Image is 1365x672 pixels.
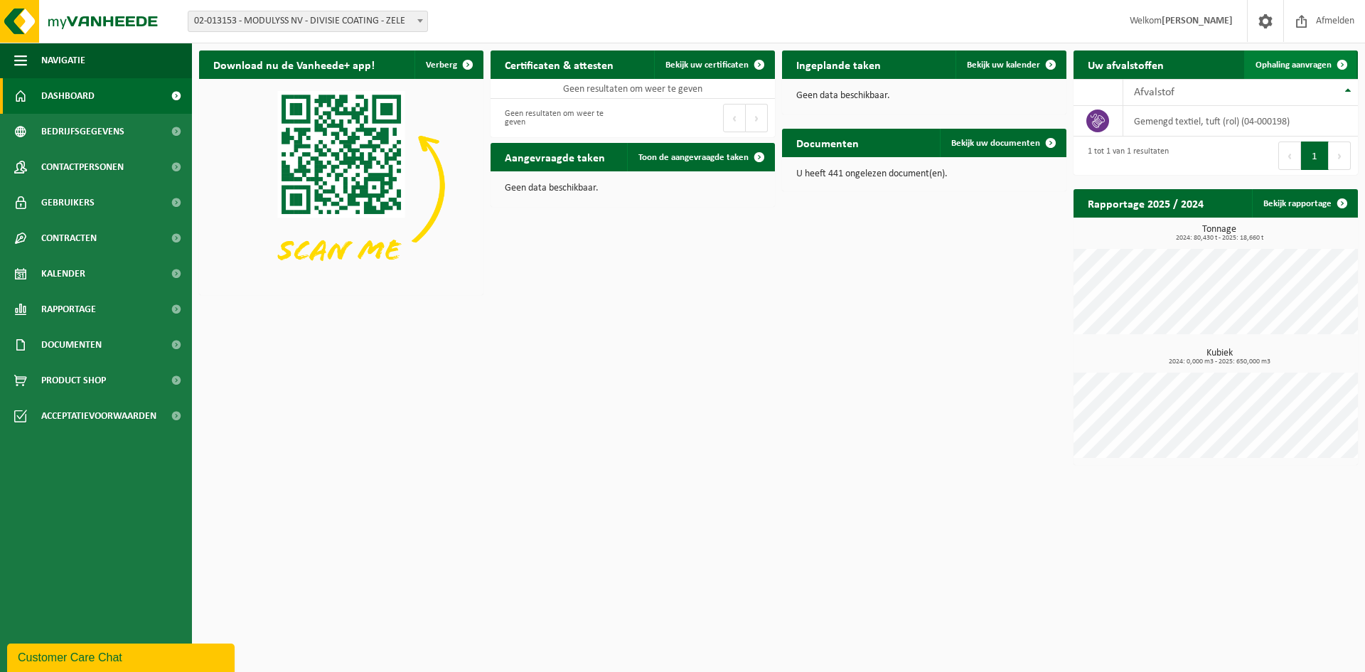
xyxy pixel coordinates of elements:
h2: Download nu de Vanheede+ app! [199,50,389,78]
span: Bekijk uw kalender [967,60,1040,70]
h2: Uw afvalstoffen [1074,50,1178,78]
span: Acceptatievoorwaarden [41,398,156,434]
button: 1 [1301,142,1329,170]
a: Bekijk uw documenten [940,129,1065,157]
p: Geen data beschikbaar. [796,91,1052,101]
img: Download de VHEPlus App [199,79,483,292]
h3: Kubiek [1081,348,1358,366]
h2: Ingeplande taken [782,50,895,78]
a: Bekijk uw certificaten [654,50,773,79]
button: Next [1329,142,1351,170]
a: Bekijk uw kalender [955,50,1065,79]
span: Kalender [41,256,85,292]
span: 2024: 0,000 m3 - 2025: 650,000 m3 [1081,358,1358,366]
span: 02-013153 - MODULYSS NV - DIVISIE COATING - ZELE [188,11,427,31]
span: Dashboard [41,78,95,114]
h3: Tonnage [1081,225,1358,242]
h2: Rapportage 2025 / 2024 [1074,189,1218,217]
span: Contracten [41,220,97,256]
span: Navigatie [41,43,85,78]
td: gemengd textiel, tuft (rol) (04-000198) [1123,106,1358,137]
div: Geen resultaten om weer te geven [498,102,626,134]
span: Gebruikers [41,185,95,220]
div: 1 tot 1 van 1 resultaten [1081,140,1169,171]
p: U heeft 441 ongelezen document(en). [796,169,1052,179]
button: Previous [1278,142,1301,170]
span: 2024: 80,430 t - 2025: 18,660 t [1081,235,1358,242]
span: Verberg [426,60,457,70]
a: Toon de aangevraagde taken [627,143,773,171]
span: Toon de aangevraagde taken [638,153,749,162]
span: Bedrijfsgegevens [41,114,124,149]
span: Afvalstof [1134,87,1174,98]
span: Bekijk uw documenten [951,139,1040,148]
a: Bekijk rapportage [1252,189,1356,218]
span: Rapportage [41,292,96,327]
button: Verberg [414,50,482,79]
span: Documenten [41,327,102,363]
span: Ophaling aanvragen [1256,60,1332,70]
a: Ophaling aanvragen [1244,50,1356,79]
span: Contactpersonen [41,149,124,185]
h2: Aangevraagde taken [491,143,619,171]
button: Previous [723,104,746,132]
span: Product Shop [41,363,106,398]
iframe: chat widget [7,641,237,672]
span: 02-013153 - MODULYSS NV - DIVISIE COATING - ZELE [188,11,428,32]
p: Geen data beschikbaar. [505,183,761,193]
span: Bekijk uw certificaten [665,60,749,70]
td: Geen resultaten om weer te geven [491,79,775,99]
h2: Documenten [782,129,873,156]
strong: [PERSON_NAME] [1162,16,1233,26]
button: Next [746,104,768,132]
h2: Certificaten & attesten [491,50,628,78]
